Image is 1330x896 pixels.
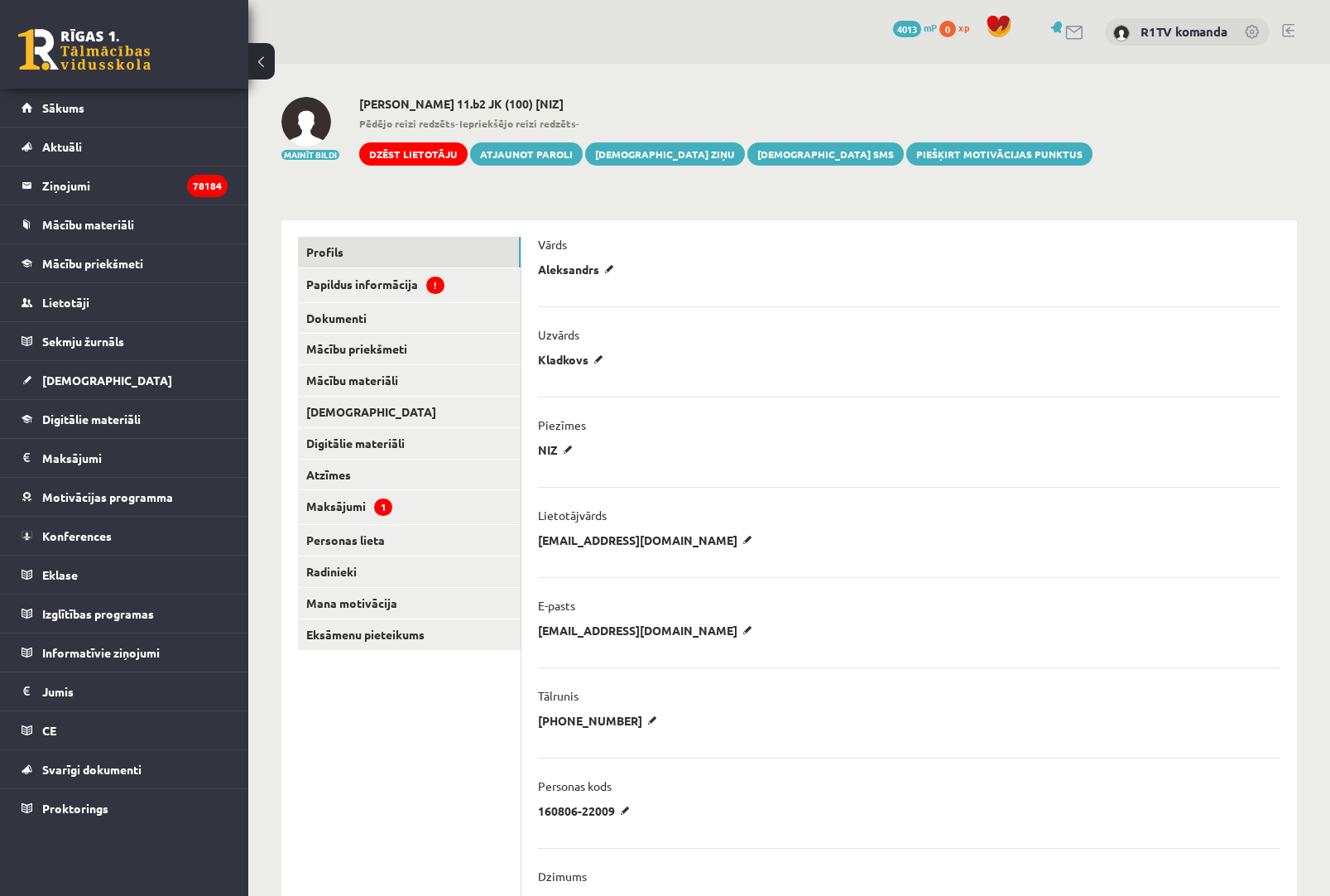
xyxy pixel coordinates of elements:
[298,268,521,302] a: Papildus informācija!
[939,21,977,34] a: 0 xp
[42,100,84,115] span: Sākums
[538,352,609,367] p: Kladkovs
[359,97,1092,111] h2: [PERSON_NAME] 11.b2 JK (100) [NIZ]
[298,428,521,459] a: Digitālie materiāli
[359,142,468,166] a: Dzēst lietotāju
[298,490,521,524] a: Maksājumi1
[538,623,758,638] p: [EMAIL_ADDRESS][DOMAIN_NAME]
[426,277,444,294] span: !
[893,21,921,37] span: 4013
[470,142,583,166] a: Atjaunot paroli
[42,295,89,310] span: Lietotāji
[538,327,579,342] p: Uzvārds
[747,142,904,166] a: [DEMOGRAPHIC_DATA] SMS
[1113,25,1130,41] img: R1TV komanda
[42,801,108,816] span: Proktorings
[298,556,521,587] a: Radinieki
[298,237,521,267] a: Profils
[42,645,160,660] span: Informatīvie ziņojumi
[22,128,228,166] a: Aktuāli
[359,116,1092,131] span: - -
[42,256,143,271] span: Mācību priekšmeti
[298,588,521,619] a: Mana motivācija
[298,303,521,334] a: Dokumenti
[281,150,339,160] button: Mainīt bildi
[42,166,228,205] legend: Ziņojumi
[22,89,228,127] a: Sākums
[359,117,455,130] b: Pēdējo reizi redzēts
[42,528,112,543] span: Konferences
[538,688,579,703] p: Tālrunis
[281,97,331,147] img: Aleksandrs Kladkovs
[22,166,228,205] a: Ziņojumi78184
[18,29,151,70] a: Rīgas 1. Tālmācības vidusskola
[538,803,636,818] p: 160806-22009
[22,789,228,827] a: Proktorings
[22,711,228,749] a: CE
[22,283,228,321] a: Lietotāji
[22,361,228,399] a: [DEMOGRAPHIC_DATA]
[42,567,78,582] span: Eklase
[298,619,521,650] a: Eksāmenu pieteikums
[22,400,228,438] a: Digitālie materiāli
[187,175,228,197] i: 78184
[22,244,228,282] a: Mācību priekšmeti
[298,525,521,556] a: Personas lieta
[906,142,1092,166] a: Piešķirt motivācijas punktus
[42,762,142,777] span: Svarīgi dokumenti
[22,750,228,788] a: Svarīgi dokumenti
[42,412,141,426] span: Digitālie materiāli
[42,334,124,349] span: Sekmju žurnāls
[42,723,56,738] span: CE
[538,869,587,884] p: Dzimums
[374,499,392,516] span: 1
[1140,23,1227,40] a: R1TV komanda
[22,205,228,243] a: Mācību materiāli
[42,373,172,388] span: [DEMOGRAPHIC_DATA]
[538,713,663,728] p: [PHONE_NUMBER]
[298,365,521,396] a: Mācību materiāli
[22,439,228,477] a: Maksājumi
[22,517,228,555] a: Konferences
[538,442,579,457] p: NIZ
[22,478,228,516] a: Motivācijas programma
[22,556,228,594] a: Eklase
[924,21,937,34] span: mP
[939,21,956,37] span: 0
[298,397,521,427] a: [DEMOGRAPHIC_DATA]
[42,606,154,621] span: Izglītības programas
[42,217,134,232] span: Mācību materiāli
[958,21,969,34] span: xp
[585,142,745,166] a: [DEMOGRAPHIC_DATA] ziņu
[538,237,567,252] p: Vārds
[22,672,228,711] a: Jumis
[42,139,82,154] span: Aktuāli
[459,117,576,130] b: Iepriekšējo reizi redzēts
[538,417,586,432] p: Piezīmes
[42,439,228,477] legend: Maksājumi
[22,633,228,672] a: Informatīvie ziņojumi
[538,532,758,547] p: [EMAIL_ADDRESS][DOMAIN_NAME]
[42,489,173,504] span: Motivācijas programma
[42,684,74,699] span: Jumis
[298,460,521,490] a: Atzīmes
[538,508,607,523] p: Lietotājvārds
[22,595,228,633] a: Izglītības programas
[22,322,228,360] a: Sekmju žurnāls
[538,262,620,277] p: Aleksandrs
[538,598,575,613] p: E-pasts
[538,778,612,793] p: Personas kods
[893,21,937,34] a: 4013 mP
[298,334,521,364] a: Mācību priekšmeti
